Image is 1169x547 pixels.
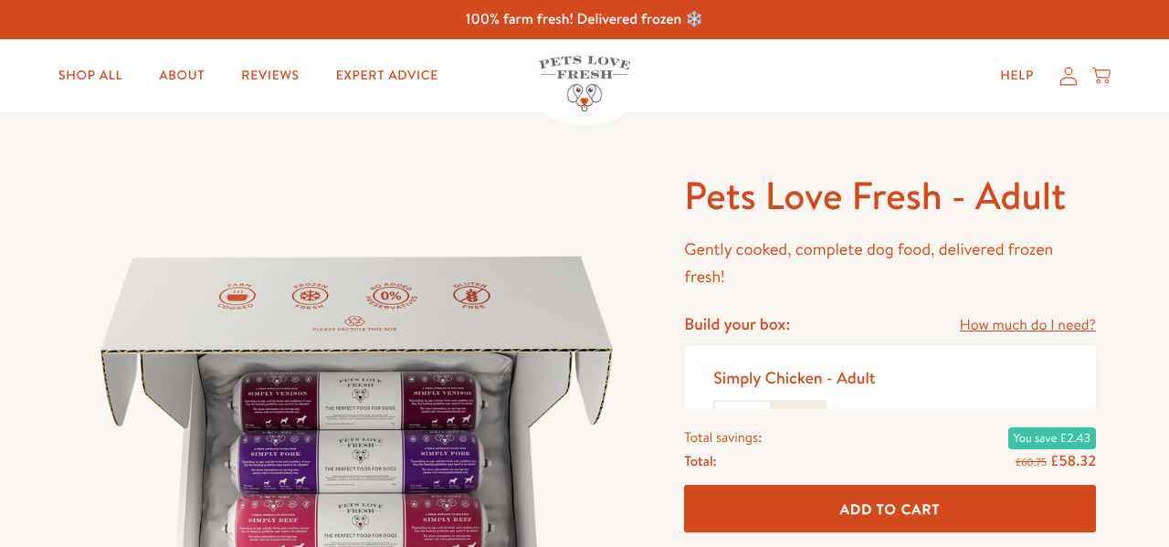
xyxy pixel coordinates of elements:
[1008,426,1096,448] span: You save £2.43
[985,58,1048,94] a: Help
[684,485,1096,533] button: Add To Cart
[684,425,762,448] span: Total savings:
[1016,454,1047,468] s: £60.75
[715,402,770,437] label: 1kg
[684,171,1096,221] h1: Pets Love Fresh - Adult
[840,499,941,518] span: Add To Cart
[321,58,453,94] a: Expert Advice
[144,58,219,94] a: About
[713,367,875,388] div: Simply Chicken - Adult
[1050,450,1096,470] span: £58.32
[684,313,790,334] h4: Build your box:
[684,448,716,472] span: Total:
[44,58,137,94] a: Shop All
[226,58,313,94] a: Reviews
[684,236,1096,291] p: Gently cooked, complete dog food, delivered frozen fresh!
[539,56,630,111] img: Pets Love Fresh
[960,313,1096,338] a: How much do I need?
[770,402,825,437] label: 600g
